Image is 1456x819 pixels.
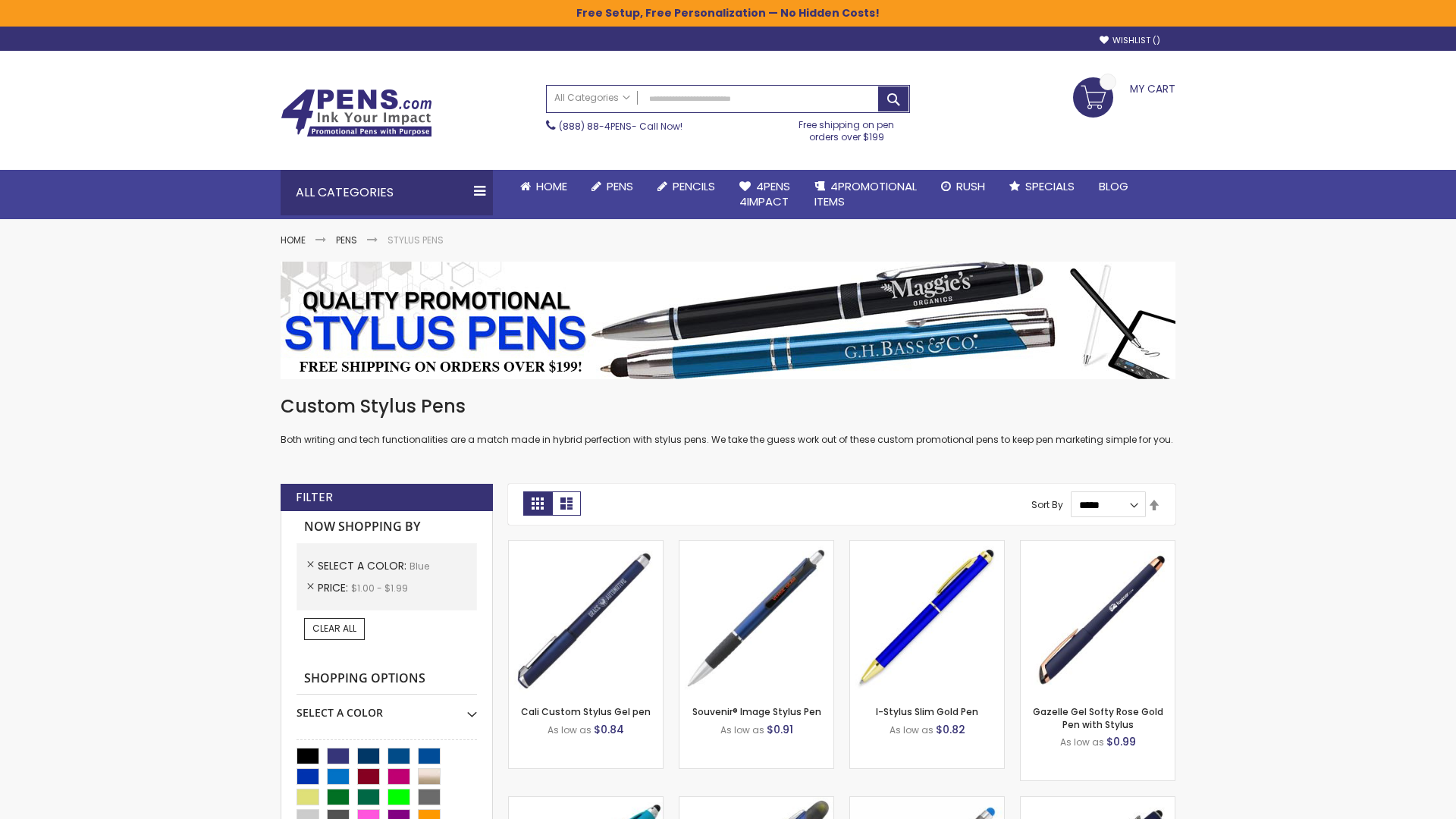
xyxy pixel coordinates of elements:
[727,170,802,219] a: 4Pens4impact
[936,722,965,737] span: $0.82
[876,705,978,718] a: I-Stylus Slim Gold Pen
[318,558,409,573] span: Select A Color
[767,722,793,737] span: $0.91
[559,120,632,133] a: (888) 88-4PENS
[1025,178,1075,194] span: Specials
[296,489,333,506] strong: Filter
[673,178,715,194] span: Pencils
[281,262,1175,379] img: Stylus Pens
[281,394,1175,447] div: Both writing and tech functionalities are a match made in hybrid perfection with stylus pens. We ...
[679,540,833,553] a: Souvenir® Image Stylus Pen-Blue
[814,178,917,209] span: 4PROMOTIONAL ITEMS
[645,170,727,203] a: Pencils
[281,89,432,137] img: 4Pens Custom Pens and Promotional Products
[559,120,682,133] span: - Call Now!
[281,394,1175,419] h1: Custom Stylus Pens
[850,796,1004,809] a: Islander Softy Gel with Stylus - ColorJet Imprint-Blue
[548,723,591,736] span: As low as
[783,113,911,143] div: Free shipping on pen orders over $199
[509,541,663,695] img: Cali Custom Stylus Gel pen-Blue
[521,705,651,718] a: Cali Custom Stylus Gel pen
[1106,734,1136,749] span: $0.99
[1021,541,1175,695] img: Gazelle Gel Softy Rose Gold Pen with Stylus-Blue
[929,170,997,203] a: Rush
[890,723,934,736] span: As low as
[409,560,429,573] span: Blue
[536,178,567,194] span: Home
[1033,705,1163,730] a: Gazelle Gel Softy Rose Gold Pen with Stylus
[312,622,356,635] span: Clear All
[850,541,1004,695] img: I-Stylus Slim Gold-Blue
[281,234,306,246] a: Home
[692,705,821,718] a: Souvenir® Image Stylus Pen
[523,491,552,516] strong: Grid
[297,695,477,720] div: Select A Color
[297,663,477,695] strong: Shopping Options
[508,170,579,203] a: Home
[1021,540,1175,553] a: Gazelle Gel Softy Rose Gold Pen with Stylus-Blue
[297,511,477,543] strong: Now Shopping by
[1100,35,1160,46] a: Wishlist
[388,234,444,246] strong: Stylus Pens
[956,178,985,194] span: Rush
[679,796,833,809] a: Souvenir® Jalan Highlighter Stylus Pen Combo-Blue
[509,796,663,809] a: Neon Stylus Highlighter-Pen Combo-Blue
[720,723,764,736] span: As low as
[281,170,493,215] div: All Categories
[1060,736,1104,748] span: As low as
[1021,796,1175,809] a: Custom Soft Touch® Metal Pens with Stylus-Blue
[547,86,638,111] a: All Categories
[509,540,663,553] a: Cali Custom Stylus Gel pen-Blue
[1031,498,1063,511] label: Sort By
[850,540,1004,553] a: I-Stylus Slim Gold-Blue
[336,234,357,246] a: Pens
[1087,170,1141,203] a: Blog
[739,178,790,209] span: 4Pens 4impact
[579,170,645,203] a: Pens
[318,580,351,595] span: Price
[554,92,630,104] span: All Categories
[304,618,365,639] a: Clear All
[607,178,633,194] span: Pens
[1099,178,1128,194] span: Blog
[351,582,408,595] span: $1.00 - $1.99
[997,170,1087,203] a: Specials
[594,722,624,737] span: $0.84
[679,541,833,695] img: Souvenir® Image Stylus Pen-Blue
[802,170,929,219] a: 4PROMOTIONALITEMS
